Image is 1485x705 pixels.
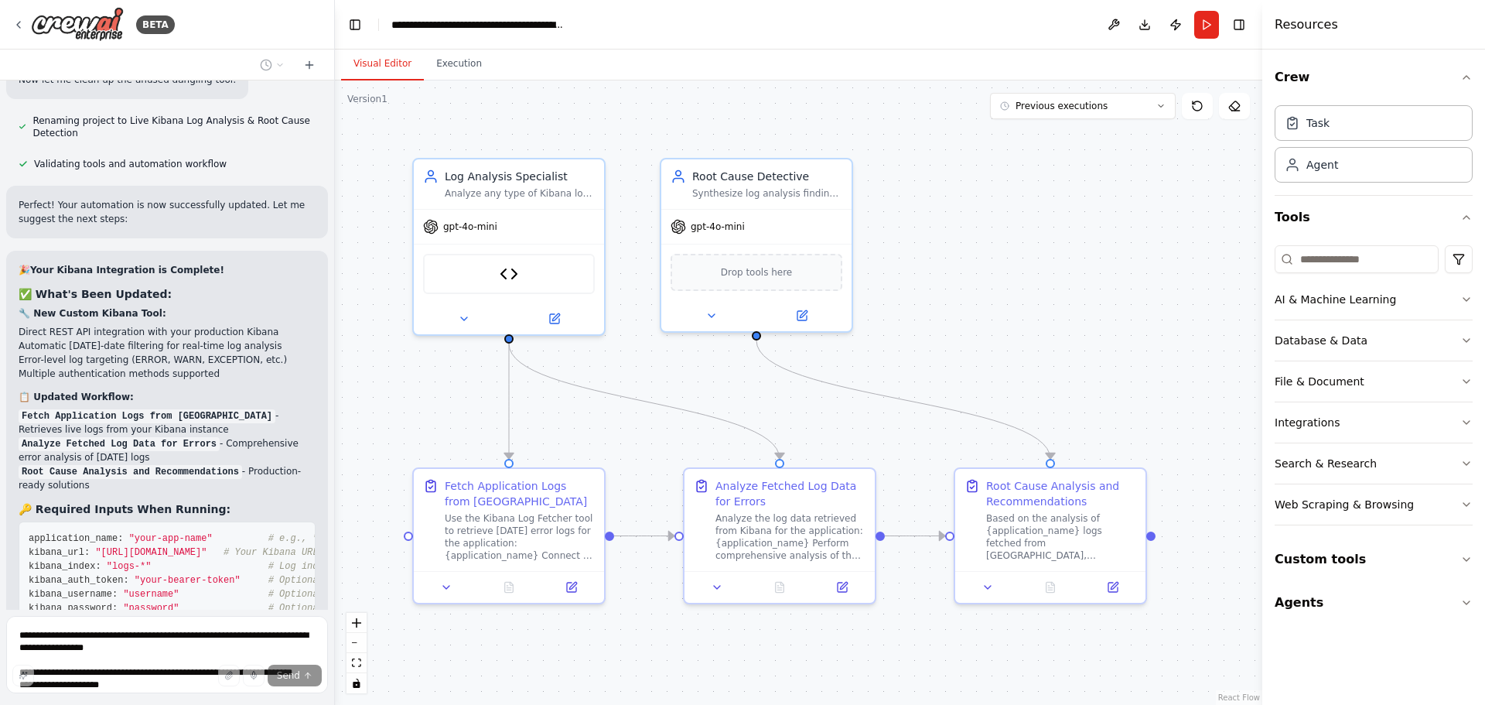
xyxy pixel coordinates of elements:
span: # Optional: Bearer token [268,575,402,586]
button: Database & Data [1275,320,1473,361]
g: Edge from d482cc87-9747-4ef5-bb87-013771539bd0 to 7b0b090a-53dd-4144-ba2c-0bb146ee6c6d [885,529,945,544]
span: gpt-4o-mini [691,221,745,233]
button: Start a new chat [297,56,322,74]
nav: breadcrumb [391,17,565,33]
div: File & Document [1275,374,1364,389]
span: "your-bearer-token" [135,575,241,586]
span: Send [277,669,300,682]
h2: 🎉 [19,263,316,277]
div: Synthesize log analysis findings to determine root causes of any type of system errors by correla... [692,187,842,200]
span: application_name: [29,533,123,544]
div: BETA [136,15,175,34]
button: AI & Machine Learning [1275,279,1473,320]
button: Agents [1275,581,1473,625]
div: AI & Machine Learning [1275,292,1396,307]
span: kibana_username: [29,589,118,600]
button: Previous executions [990,93,1176,119]
div: Based on the analysis of {application_name} logs fetched from [GEOGRAPHIC_DATA], determine the ro... [986,512,1136,562]
strong: 📋 Updated Workflow: [19,392,134,402]
button: Search & Research [1275,443,1473,484]
strong: Your Kibana Integration is Complete! [30,265,224,275]
span: Previous executions [1016,100,1108,112]
button: Hide left sidebar [344,14,366,36]
li: Multiple authentication methods supported [19,367,316,381]
img: Kibana Log Fetcher [500,265,518,283]
button: Crew [1275,56,1473,99]
div: Database & Data [1275,333,1367,348]
div: Agent [1306,157,1338,173]
button: Execution [424,48,494,80]
button: Web Scraping & Browsing [1275,484,1473,525]
button: Open in side panel [1086,578,1139,597]
a: React Flow attribution [1218,693,1260,702]
div: Root Cause DetectiveSynthesize log analysis findings to determine root causes of any type of syst... [660,158,853,333]
p: Perfect! Your automation is now successfully updated. Let me suggest the next steps: [19,198,316,226]
span: Validating tools and automation workflow [34,158,227,170]
g: Edge from 8ffdbf22-575b-470b-877f-ece39fe033a0 to 4ed372a2-3374-41d8-81ac-a8b58777ee17 [501,344,517,459]
button: Switch to previous chat [254,56,291,74]
code: Fetch Application Logs from [GEOGRAPHIC_DATA] [19,409,275,423]
li: Automatic [DATE]-date filtering for real-time log analysis [19,339,316,353]
div: Search & Research [1275,456,1377,471]
button: Visual Editor [341,48,424,80]
span: "logs-*" [107,561,152,572]
button: toggle interactivity [346,673,367,693]
div: Integrations [1275,415,1340,430]
span: Drop tools here [721,265,793,280]
code: Analyze Fetched Log Data for Errors [19,437,220,451]
button: fit view [346,653,367,673]
li: Error-level log targeting (ERROR, WARN, EXCEPTION, etc.) [19,353,316,367]
h4: Resources [1275,15,1338,34]
span: "your-app-name" [129,533,213,544]
button: File & Document [1275,361,1473,402]
button: No output available [476,578,542,597]
span: # Log index pattern [268,561,374,572]
strong: 🔑 Required Inputs When Running: [19,503,230,515]
strong: 🔧 New Custom Kibana Tool: [19,308,166,319]
span: # e.g., "payment-service" [268,533,408,544]
div: Root Cause Analysis and RecommendationsBased on the analysis of {application_name} logs fetched f... [954,467,1147,604]
div: Fetch Application Logs from [GEOGRAPHIC_DATA] [445,478,595,509]
g: Edge from 8ffdbf22-575b-470b-877f-ece39fe033a0 to d482cc87-9747-4ef5-bb87-013771539bd0 [501,344,787,459]
li: - Retrieves live logs from your Kibana instance [19,409,316,436]
span: # Optional: Basic auth [268,589,391,600]
button: Upload files [218,665,240,686]
div: Analyze the log data retrieved from Kibana for the application: {application_name} Perform compre... [715,512,865,562]
li: - Production-ready solutions [19,464,316,492]
span: "username" [123,589,179,600]
span: "password" [123,603,179,614]
code: Root Cause Analysis and Recommendations [19,465,242,479]
button: No output available [747,578,813,597]
li: - Comprehensive error analysis of [DATE] logs [19,436,316,464]
div: Crew [1275,99,1473,195]
div: Tools [1275,239,1473,538]
strong: ✅ What's Been Updated: [19,288,172,300]
div: Log Analysis Specialist [445,169,595,184]
div: React Flow controls [346,613,367,693]
button: Hide right sidebar [1228,14,1250,36]
button: Improve this prompt [12,665,34,686]
button: Tools [1275,196,1473,239]
span: kibana_index: [29,561,101,572]
button: Open in side panel [758,306,845,325]
div: Log Analysis SpecialistAnalyze any type of Kibana logs or JSON log data to identify errors, patte... [412,158,606,336]
span: "[URL][DOMAIN_NAME]" [95,547,207,558]
span: # Optional: Basic auth [268,603,391,614]
div: Analyze Fetched Log Data for Errors [715,478,865,509]
button: zoom in [346,613,367,633]
button: Click to speak your automation idea [243,665,265,686]
span: gpt-4o-mini [443,221,497,233]
span: kibana_url: [29,547,90,558]
div: Use the Kibana Log Fetcher tool to retrieve [DATE] error logs for the application: {application_n... [445,512,595,562]
span: Renaming project to Live Kibana Log Analysis & Root Cause Detection [32,115,316,139]
button: Send [268,665,322,686]
button: Custom tools [1275,538,1473,581]
button: Open in side panel [815,578,869,597]
div: Root Cause Detective [692,169,842,184]
div: Web Scraping & Browsing [1275,497,1414,512]
div: Version 1 [347,93,387,105]
div: Analyze any type of Kibana logs or JSON log data to identify errors, patterns, and technical issu... [445,187,595,200]
span: # Your Kibana URL [224,547,318,558]
span: kibana_password: [29,603,118,614]
button: No output available [1018,578,1084,597]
